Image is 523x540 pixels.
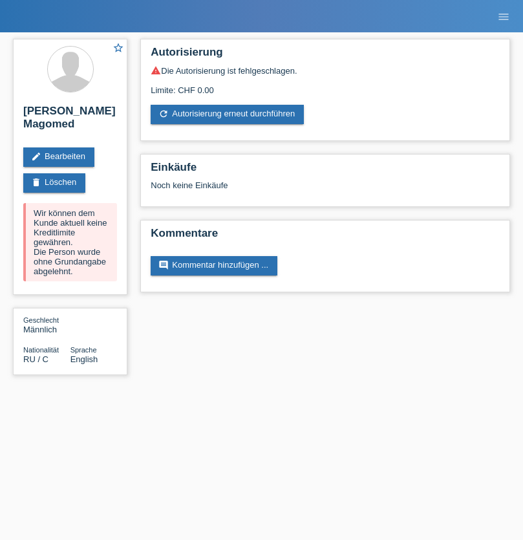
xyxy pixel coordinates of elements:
h2: Kommentare [151,227,500,246]
i: comment [158,260,169,270]
h2: [PERSON_NAME] Magomed [23,105,117,137]
i: menu [497,10,510,23]
i: star_border [112,42,124,54]
div: Noch keine Einkäufe [151,180,500,200]
span: Sprache [70,346,97,354]
span: English [70,354,98,364]
i: edit [31,151,41,162]
i: warning [151,65,161,76]
div: Männlich [23,315,70,334]
a: menu [491,12,517,20]
a: refreshAutorisierung erneut durchführen [151,105,304,124]
div: Die Autorisierung ist fehlgeschlagen. [151,65,500,76]
a: editBearbeiten [23,147,94,167]
div: Limite: CHF 0.00 [151,76,500,95]
span: Russland / C / 25.08.2014 [23,354,48,364]
a: star_border [112,42,124,56]
i: refresh [158,109,169,119]
a: deleteLöschen [23,173,85,193]
span: Nationalität [23,346,59,354]
span: Geschlecht [23,316,59,324]
a: commentKommentar hinzufügen ... [151,256,277,275]
h2: Autorisierung [151,46,500,65]
h2: Einkäufe [151,161,500,180]
i: delete [31,177,41,188]
div: Wir können dem Kunde aktuell keine Kreditlimite gewähren. Die Person wurde ohne Grundangabe abgel... [23,203,117,281]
